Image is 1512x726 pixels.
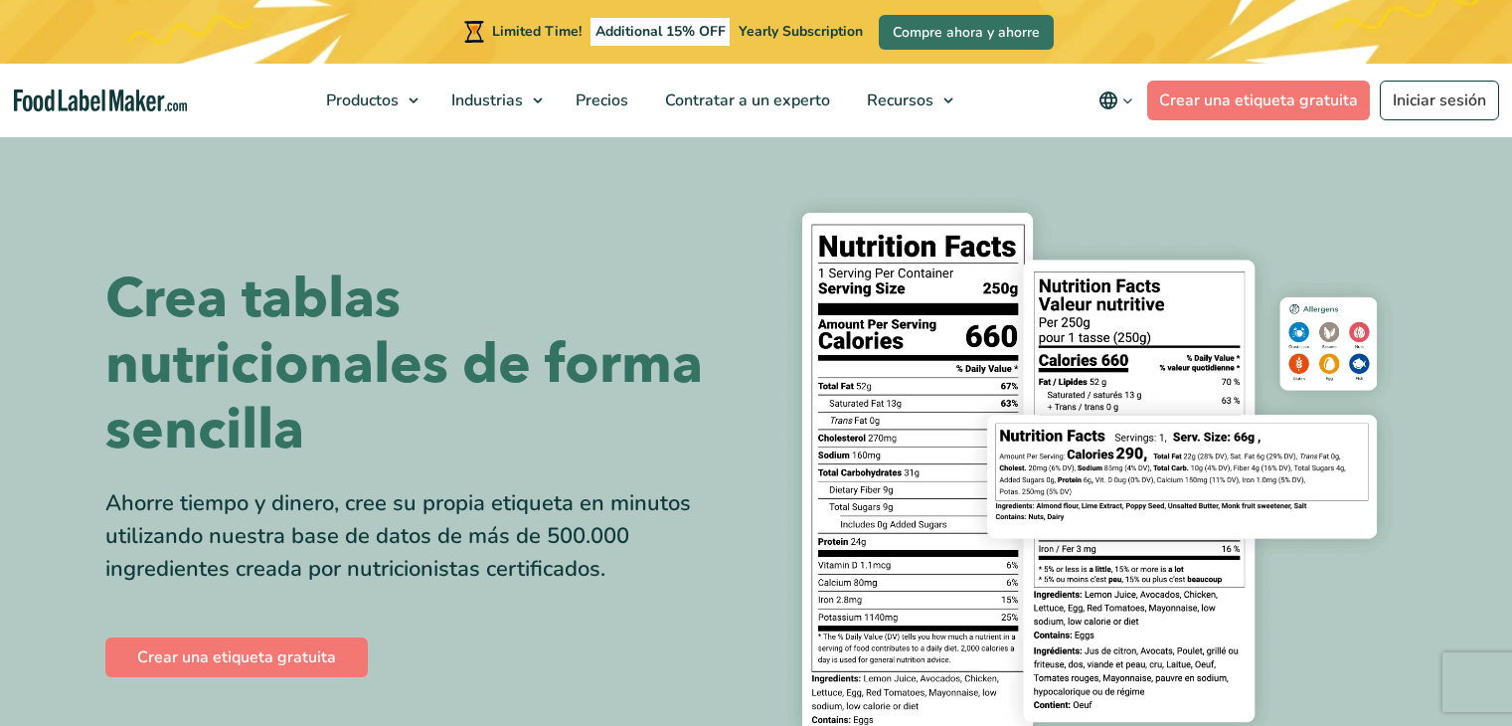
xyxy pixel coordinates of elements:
span: Limited Time! [492,22,582,41]
a: Precios [558,64,642,137]
span: Yearly Subscription [739,22,863,41]
span: Industrias [445,90,525,111]
span: Recursos [861,90,935,111]
a: Contratar a un experto [647,64,844,137]
a: Compre ahora y ahorre [879,15,1054,50]
a: Iniciar sesión [1380,81,1499,120]
span: Contratar a un experto [659,90,832,111]
a: Crear una etiqueta gratuita [1147,81,1370,120]
a: Recursos [849,64,963,137]
div: Ahorre tiempo y dinero, cree su propia etiqueta en minutos utilizando nuestra base de datos de má... [105,487,742,586]
h1: Crea tablas nutricionales de forma sencilla [105,267,742,463]
a: Crear una etiqueta gratuita [105,637,368,677]
span: Additional 15% OFF [590,18,731,46]
a: Productos [308,64,428,137]
span: Precios [570,90,630,111]
a: Industrias [433,64,553,137]
span: Productos [320,90,401,111]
